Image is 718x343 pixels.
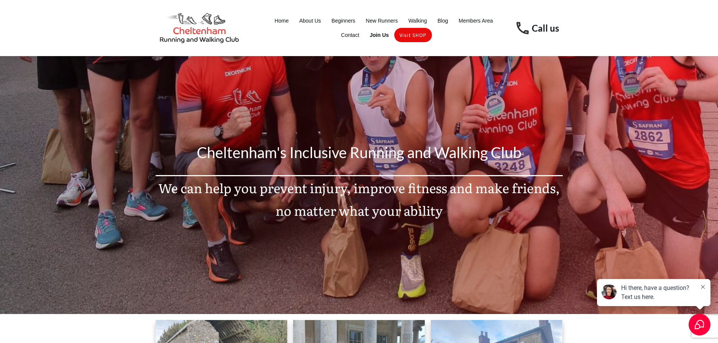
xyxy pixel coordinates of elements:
a: New Runners [366,15,398,26]
a: Walking [408,15,427,26]
a: Beginners [332,15,355,26]
p: We can help you prevent injury, improve fitness and make friends, no matter what your ability [156,177,562,230]
img: Cheltenham Running and Walking Club Logo [156,11,243,46]
a: Visit SHOP [400,30,427,40]
a: About Us [299,15,321,26]
a: Call us [532,23,559,34]
a: Contact [341,30,359,40]
a: Home [275,15,289,26]
a: Blog [438,15,448,26]
a: Members Area [459,15,493,26]
a: Join Us [370,30,389,40]
p: Cheltenham's Inclusive Running and Walking Club [156,139,562,175]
